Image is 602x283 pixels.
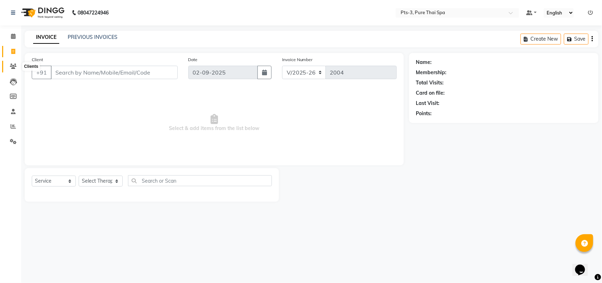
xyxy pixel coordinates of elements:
button: Save [564,34,589,45]
img: logo [18,3,66,23]
label: Invoice Number [282,57,313,63]
input: Search by Name/Mobile/Email/Code [51,66,178,79]
div: Last Visit: [416,100,440,107]
a: PREVIOUS INVOICES [68,34,117,40]
label: Client [32,57,43,63]
label: Date [188,57,198,63]
div: Clients [22,63,40,71]
input: Search or Scan [128,175,272,186]
b: 08047224946 [78,3,109,23]
div: Card on file: [416,89,445,97]
div: Points: [416,110,432,117]
button: Create New [521,34,561,45]
a: INVOICE [33,31,59,44]
iframe: chat widget [572,255,595,276]
div: Name: [416,59,432,66]
span: Select & add items from the list below [32,88,397,158]
div: Membership: [416,69,447,76]
div: Total Visits: [416,79,444,87]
